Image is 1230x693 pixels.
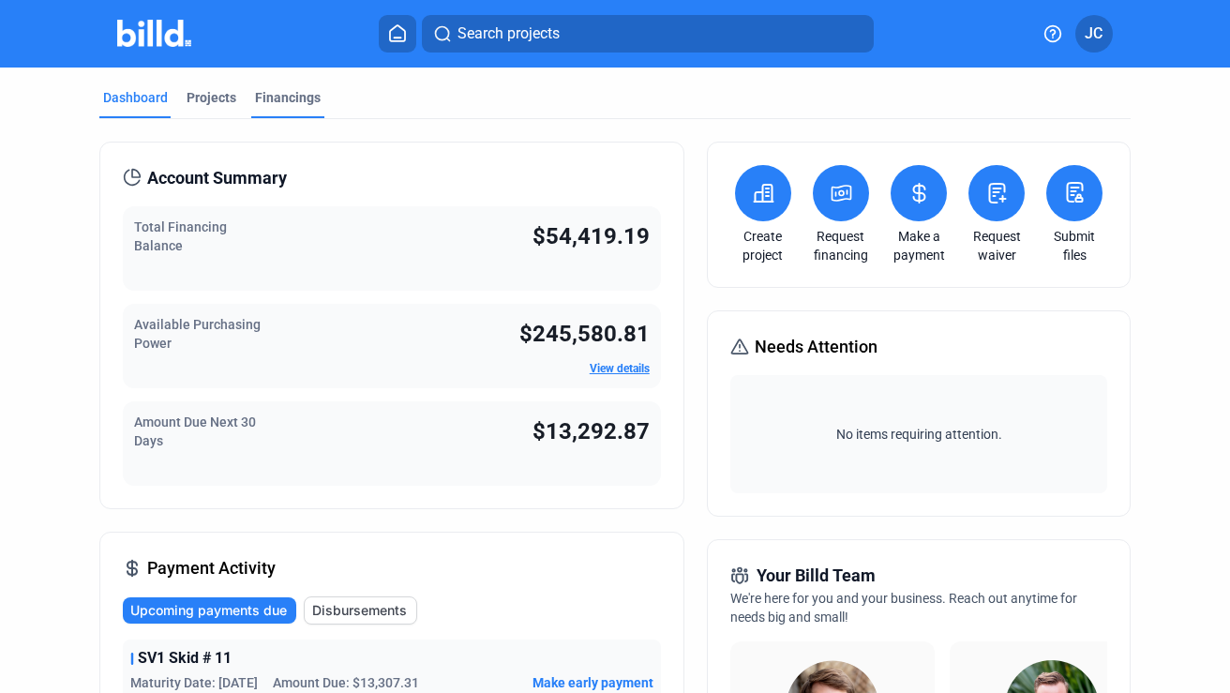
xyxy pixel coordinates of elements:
a: Submit files [1042,227,1107,264]
button: Make early payment [532,673,653,692]
span: Your Billd Team [757,563,876,589]
a: Make a payment [886,227,952,264]
span: Disbursements [312,601,407,620]
span: $245,580.81 [519,321,650,347]
span: Available Purchasing Power [134,317,261,351]
span: Search projects [457,23,560,45]
img: Billd Company Logo [117,20,191,47]
span: No items requiring attention. [738,425,1101,444]
a: View details [590,362,650,375]
div: Projects [187,88,236,107]
span: Payment Activity [147,555,276,581]
span: We're here for you and your business. Reach out anytime for needs big and small! [730,591,1077,625]
button: Upcoming payments due [123,597,296,624]
a: Request waiver [964,227,1029,264]
div: Financings [255,88,321,107]
span: Account Summary [147,165,287,191]
span: JC [1085,23,1102,45]
button: Disbursements [304,596,417,625]
span: SV1 Skid # 11 [138,647,232,670]
span: Amount Due Next 30 Days [134,414,256,448]
span: Upcoming payments due [130,601,287,620]
span: Maturity Date: [DATE] [130,673,258,692]
button: Search projects [422,15,874,53]
span: Total Financing Balance [134,219,227,253]
a: Request financing [808,227,874,264]
span: $13,292.87 [532,418,650,444]
div: Dashboard [103,88,168,107]
button: JC [1075,15,1113,53]
span: Amount Due: $13,307.31 [273,673,419,692]
a: Create project [730,227,796,264]
span: $54,419.19 [532,223,650,249]
span: Needs Attention [755,334,877,360]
